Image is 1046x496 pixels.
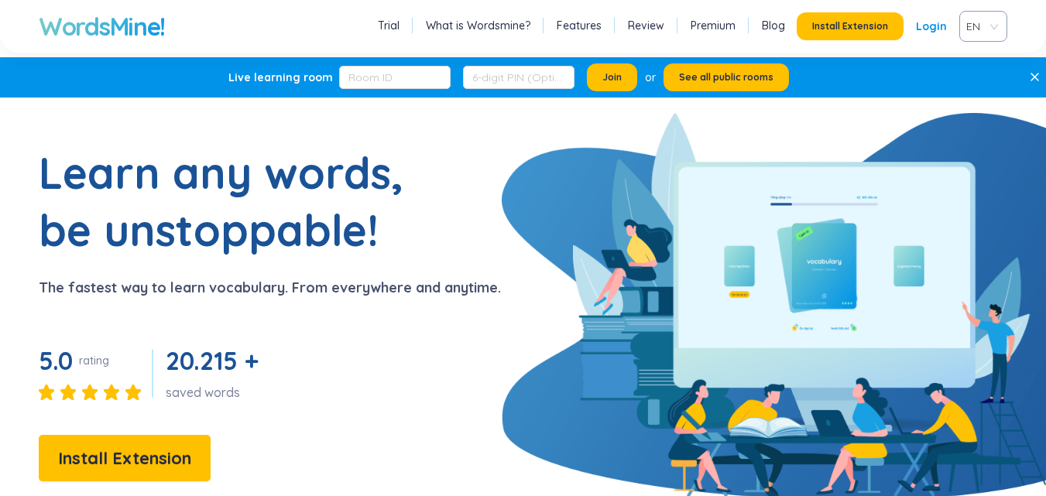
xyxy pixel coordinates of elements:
[339,66,451,89] input: Room ID
[228,70,333,85] div: Live learning room
[587,63,637,91] button: Join
[664,63,789,91] button: See all public rooms
[426,18,530,33] a: What is Wordsmine?
[557,18,602,33] a: Features
[602,71,622,84] span: Join
[679,71,773,84] span: See all public rooms
[762,18,785,33] a: Blog
[58,445,191,472] span: Install Extension
[691,18,736,33] a: Premium
[645,69,656,86] div: or
[39,452,211,467] a: Install Extension
[39,277,501,299] p: The fastest way to learn vocabulary. From everywhere and anytime.
[378,18,400,33] a: Trial
[916,12,947,40] a: Login
[812,20,888,32] span: Install Extension
[39,11,165,42] a: WordsMine!
[166,345,258,376] span: 20.215 +
[39,144,426,258] h1: Learn any words, be unstoppable!
[628,18,664,33] a: Review
[463,66,574,89] input: 6-digit PIN (Optional)
[966,15,994,38] span: VIE
[797,12,904,40] button: Install Extension
[166,384,264,401] div: saved words
[39,435,211,481] button: Install Extension
[79,353,109,368] div: rating
[39,345,73,376] span: 5.0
